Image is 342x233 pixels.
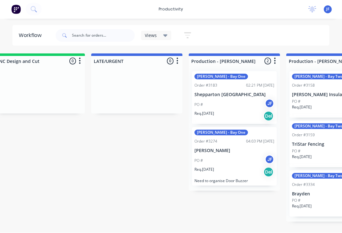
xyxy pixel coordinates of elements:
span: JF [326,7,330,12]
p: PO # [292,198,301,204]
div: Order #3334 [292,182,315,188]
div: Del [264,167,274,177]
div: [PERSON_NAME] - Bay OneOrder #318302:21 PM [DATE]Shepparton [GEOGRAPHIC_DATA]PO #JFReq.[DATE]Del [192,71,277,124]
p: PO # [195,102,203,108]
p: Req. [DATE] [292,204,312,209]
div: productivity [156,5,187,14]
div: Del [264,111,274,121]
p: PO # [292,149,301,154]
div: 04:03 PM [DATE] [246,139,275,144]
div: [PERSON_NAME] - Bay One [195,130,248,136]
div: JF [265,155,275,164]
span: Views [145,32,157,39]
div: Order #3159 [292,132,315,138]
img: Factory [11,5,21,14]
div: 02:21 PM [DATE] [246,83,275,89]
p: Req. [DATE] [195,111,214,117]
div: [PERSON_NAME] - Bay OneOrder #327404:03 PM [DATE][PERSON_NAME]PO #JFReq.[DATE]DelNeed to organise... [192,127,277,186]
div: JF [265,99,275,108]
p: Req. [DATE] [292,105,312,110]
p: Req. [DATE] [195,167,214,173]
p: [PERSON_NAME] [195,148,275,154]
input: Search for orders... [72,29,135,42]
p: Need to organise Door Buzzer [195,179,275,183]
div: Order #3158 [292,83,315,89]
div: Workflow [19,32,45,40]
div: Order #3274 [195,139,218,144]
div: Order #3183 [195,83,218,89]
p: Req. [DATE] [292,154,312,160]
p: PO # [195,158,203,164]
p: Shepparton [GEOGRAPHIC_DATA] [195,92,275,98]
div: [PERSON_NAME] - Bay One [195,74,248,80]
p: PO # [292,99,301,105]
